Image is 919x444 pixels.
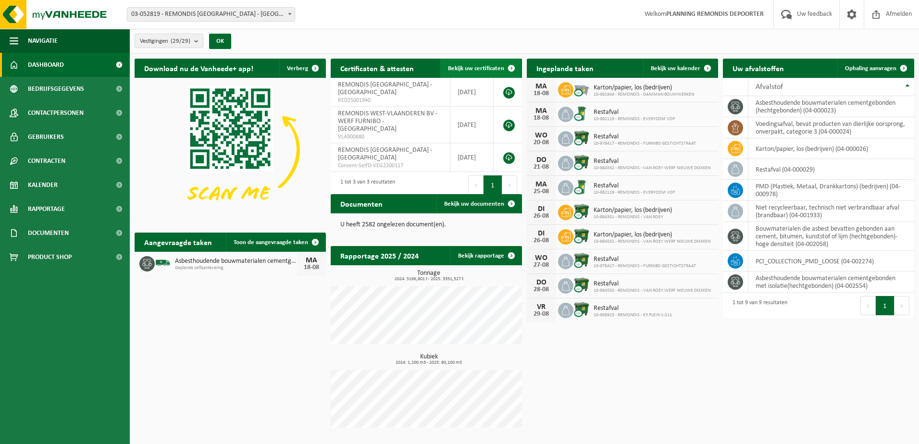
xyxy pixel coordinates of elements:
div: 20-08 [532,139,551,146]
td: [DATE] [450,78,494,107]
h2: Aangevraagde taken [135,233,222,251]
span: Kalender [28,173,58,197]
h2: Download nu de Vanheede+ app! [135,59,263,77]
span: Bekijk uw documenten [444,201,504,207]
div: 1 tot 9 van 9 resultaten [728,295,787,316]
a: Bekijk uw kalender [643,59,717,78]
span: VLA900880 [338,133,443,141]
img: WB-2500-CU [573,81,590,97]
span: 10-978417 - REMONDIS - FURNIBO GESTICHTSTRAAT [594,141,696,147]
img: Download de VHEPlus App [135,78,326,222]
p: U heeft 2582 ongelezen document(en). [340,222,512,228]
div: 25-08 [532,188,551,195]
div: VR [532,303,551,311]
span: Restafval [594,158,710,165]
span: 10-984532 - REMONDIS - VAN ROEY WERF NIEUWE DOKKEN [594,288,710,294]
span: Rapportage [28,197,65,221]
span: Verberg [287,65,308,72]
a: Bekijk uw certificaten [440,59,521,78]
div: MA [302,257,321,264]
img: WB-1100-CU [573,154,590,171]
button: Next [502,175,517,195]
span: Bekijk uw certificaten [448,65,504,72]
button: Previous [860,296,876,315]
div: MA [532,83,551,90]
div: DO [532,279,551,286]
span: RED25001940 [338,97,443,104]
span: 10-984532 - REMONDIS - VAN ROEY WERF NIEUWE DOKKEN [594,239,710,245]
div: 18-08 [532,115,551,122]
span: Restafval [594,280,710,288]
button: Verberg [279,59,325,78]
div: 28-08 [532,286,551,293]
div: 18-08 [532,90,551,97]
td: PMD (Plastiek, Metaal, Drankkartons) (bedrijven) (04-000978) [748,180,914,201]
button: 1 [484,175,502,195]
img: WB-1100-CU [573,277,590,293]
div: WO [532,132,551,139]
div: 26-08 [532,213,551,220]
td: [DATE] [450,143,494,172]
div: DO [532,156,551,164]
span: REMONDIS [GEOGRAPHIC_DATA] - [GEOGRAPHIC_DATA] [338,147,432,161]
h2: Certificaten & attesten [331,59,423,77]
h2: Uw afvalstoffen [723,59,794,77]
a: Toon de aangevraagde taken [226,233,325,252]
td: asbesthoudende bouwmaterialen cementgebonden (hechtgebonden) (04-000023) [748,96,914,117]
span: Karton/papier, los (bedrijven) [594,231,710,239]
count: (29/29) [171,38,190,44]
span: Bedrijfsgegevens [28,77,84,101]
div: 29-08 [532,311,551,318]
img: BL-SO-LV [155,255,171,271]
span: Afvalstof [756,83,783,91]
span: 10-982119 - REMONDIS - EVERYCOM VOF [594,190,675,196]
td: [DATE] [450,107,494,143]
h3: Kubiek [335,354,522,365]
span: REMONDIS [GEOGRAPHIC_DATA] - [GEOGRAPHIC_DATA] [338,81,432,96]
a: Ophaling aanvragen [837,59,913,78]
span: Karton/papier, los (bedrijven) [594,84,694,92]
td: PCI_COLLECTION_PMD_LOOSE (04-002274) [748,251,914,271]
img: WB-1100-CU [573,130,590,146]
span: 10-968925 - REMONDIS - E3 PLEIN 1-211 [594,312,672,318]
strong: PLANNING REMONDIS DEPOORTER [666,11,764,18]
span: Navigatie [28,29,58,53]
div: DI [532,205,551,213]
span: Restafval [594,305,672,312]
span: Ophaling aanvragen [845,65,896,72]
h2: Ingeplande taken [527,59,603,77]
img: WB-1100-CU [573,228,590,244]
h3: Tonnage [335,270,522,282]
span: Gebruikers [28,125,64,149]
span: Restafval [594,109,675,116]
button: 1 [876,296,894,315]
img: WB-1100-CU [573,301,590,318]
span: Karton/papier, los (bedrijven) [594,207,672,214]
span: 03-052819 - REMONDIS WEST-VLAANDEREN - OOSTENDE [127,7,295,22]
span: Contactpersonen [28,101,84,125]
div: 1 tot 3 van 3 resultaten [335,174,395,196]
span: REMONDIS WEST-VLAANDEREN BV - WERF FURNIBO - [GEOGRAPHIC_DATA] [338,110,437,133]
span: Consent-SelfD-VEG2200117 [338,162,443,170]
div: MA [532,107,551,115]
h2: Documenten [331,194,392,213]
span: Asbesthoudende bouwmaterialen cementgebonden (hechtgebonden) [175,258,297,265]
div: WO [532,254,551,262]
span: Restafval [594,256,696,263]
span: Toon de aangevraagde taken [234,239,308,246]
div: 27-08 [532,262,551,269]
a: Bekijk uw documenten [436,194,521,213]
td: asbesthoudende bouwmaterialen cementgebonden met isolatie(hechtgebonden) (04-002554) [748,271,914,293]
td: voedingsafval, bevat producten van dierlijke oorsprong, onverpakt, categorie 3 (04-000024) [748,117,914,138]
img: WB-0240-CU [573,179,590,195]
button: Vestigingen(29/29) [135,34,203,48]
span: Product Shop [28,245,72,269]
button: Next [894,296,909,315]
span: Vestigingen [140,34,190,49]
button: OK [209,34,231,49]
span: 03-052819 - REMONDIS WEST-VLAANDEREN - OOSTENDE [127,8,295,21]
div: MA [532,181,551,188]
span: 10-984301 - REMONDIS - VAN ROEY [594,214,672,220]
div: 26-08 [532,237,551,244]
button: Previous [468,175,484,195]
